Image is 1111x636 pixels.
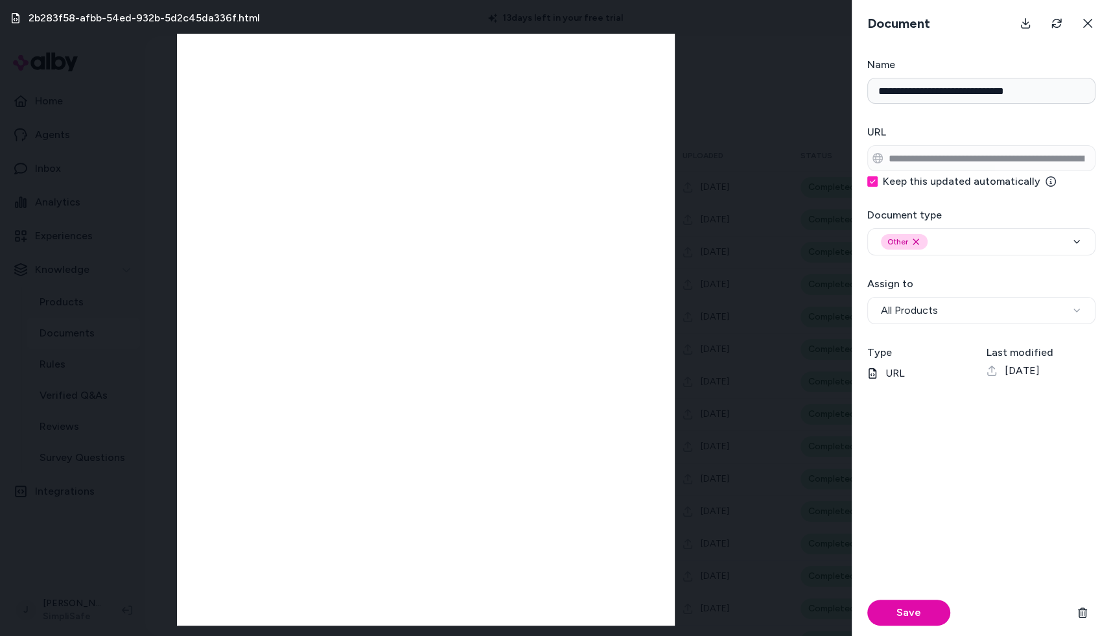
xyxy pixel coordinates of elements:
[881,234,928,250] div: Other
[1005,363,1040,379] span: [DATE]
[867,366,976,381] p: URL
[1044,10,1070,36] button: Refresh
[867,345,976,360] h3: Type
[29,10,260,26] h3: 2b283f58-afbb-54ed-932b-5d2c45da336f.html
[867,277,913,290] label: Assign to
[911,237,921,247] button: Remove other option
[867,228,1095,255] button: OtherRemove other option
[867,600,950,626] button: Save
[862,14,935,32] h3: Document
[883,176,1056,187] label: Keep this updated automatically
[881,303,938,318] span: All Products
[867,124,1095,140] h3: URL
[987,345,1095,360] h3: Last modified
[867,207,1095,223] h3: Document type
[867,57,1095,73] h3: Name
